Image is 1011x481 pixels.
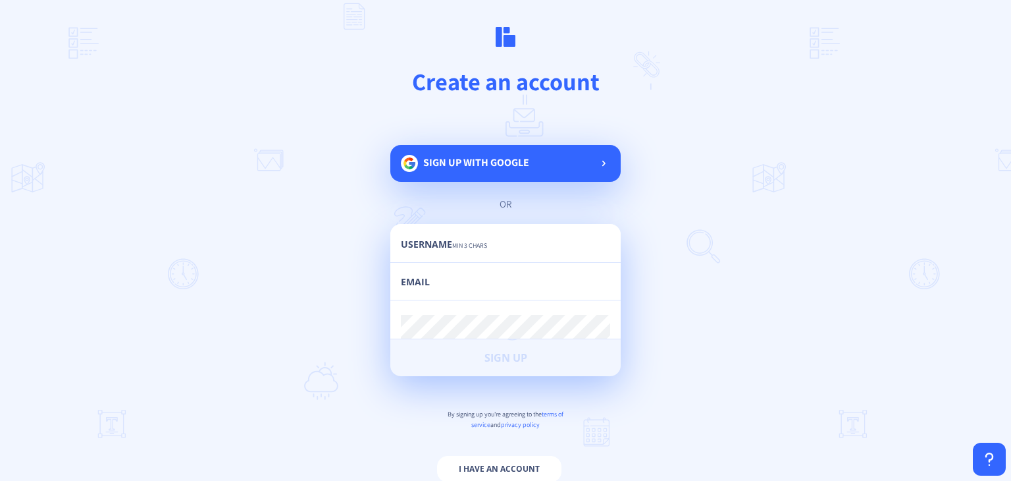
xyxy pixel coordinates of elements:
[390,409,621,430] p: By signing up you're agreeing to the and
[76,66,935,97] h1: Create an account
[390,339,621,376] button: Sign Up
[403,198,608,211] div: or
[484,353,527,363] span: Sign Up
[471,410,563,429] span: terms of service
[401,155,418,172] img: google.svg
[423,156,529,169] span: Sign up with google
[496,27,515,47] img: logo.svg
[501,420,540,429] span: privacy policy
